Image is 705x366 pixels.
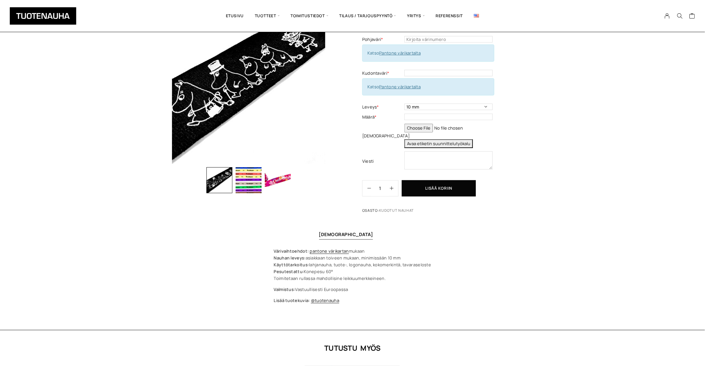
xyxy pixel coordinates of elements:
[404,36,493,43] input: Kirjoita värinumero
[404,139,473,148] button: Avaa etiketin suunnittelutyökalu
[220,5,249,27] a: Etusivu
[334,5,402,27] span: Tilaus / Tarjouspyyntö
[474,14,479,18] img: English
[379,84,421,90] a: Pantone värikartalta
[163,343,542,353] div: Tutustu myös
[362,133,403,139] label: [DEMOGRAPHIC_DATA]
[236,167,262,193] img: Kudottu nauha, Damask 2
[274,297,310,303] strong: Lisää tuotekuvia:
[402,180,476,196] button: Lisää koriin
[661,13,674,19] a: My Account
[362,158,403,165] label: Viesti
[310,248,349,254] a: pantone värikartan
[430,5,469,27] a: Referenssit
[379,208,414,213] a: Kudotut nauhat
[274,286,295,292] strong: Valmistus:
[379,50,421,56] a: Pantone värikartalta
[367,84,421,90] span: Katso
[362,104,403,110] label: Leveys
[249,5,285,27] span: Tuotteet
[362,36,403,43] label: Pohjaväri
[274,286,431,293] p: Vastuullisesti Euroopassa
[319,231,373,237] a: [DEMOGRAPHIC_DATA]
[274,262,309,268] strong: Käyttötarkoitus:
[362,70,403,77] label: Kudontaväri
[10,7,76,25] img: Tuotenauha Oy
[274,248,431,282] p: mukaan asiakkaan toiveen mukaan, minimissään 10 mm lahjanauha, tuote-, logonauha, kokomerkintä, t...
[674,13,686,19] button: Search
[402,5,430,27] span: Yritys
[362,208,448,217] span: Osasto:
[265,167,291,193] img: Kudottu nauha, Damask 3
[689,13,695,20] a: Cart
[362,114,403,120] label: Määrä
[367,50,421,56] span: Katso
[274,248,309,254] strong: Värivaihtoehdot:
[274,269,304,274] strong: Pesutestattu:
[274,255,306,261] strong: Nauhan leveys:
[285,5,334,27] span: Toimitustiedot
[371,181,390,196] input: Määrä
[311,297,339,303] a: @tuotenauha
